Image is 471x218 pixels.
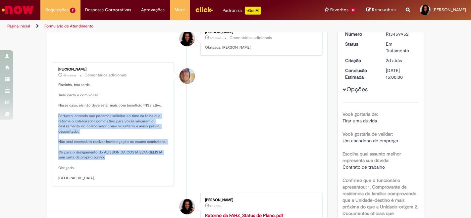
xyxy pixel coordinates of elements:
div: R13459952 [386,31,417,37]
a: Rascunhos [366,7,396,13]
a: Formulário de Atendimento [44,23,93,29]
div: Flavia Almeida Andrade [180,31,195,46]
span: Tirar uma dúvida [343,118,377,124]
dt: Criação [340,57,381,64]
span: 7 [70,8,76,13]
span: 2d atrás [210,204,221,208]
div: Flavia Almeida Andrade [180,199,195,214]
div: [PERSON_NAME] [205,30,315,34]
span: 14 [350,8,356,13]
p: +GenAi [245,7,261,15]
dt: Status [340,41,381,47]
div: [DATE] 15:00:00 [386,67,417,80]
dt: Conclusão Estimada [340,67,381,80]
a: Página inicial [7,23,30,29]
img: ServiceNow [1,3,35,17]
span: Aprovações [141,7,165,13]
span: Contrato de trabalho [343,164,385,170]
p: Flavinha, boa tarde. Tudo certo e com você? Nesse caso, ele não deve estar mais com benefício INS... [58,82,169,181]
span: 2d atrás [386,58,402,64]
dt: Número [340,31,381,37]
small: Comentários adicionais [84,72,127,78]
div: 28/08/2025 19:22:30 [386,57,417,64]
b: Escolha qual assunto melhor representa sua dúvida: [343,151,401,163]
div: Pedro Henrique De Oliveira Alves [180,68,195,84]
img: click_logo_yellow_360x200.png [195,5,213,15]
time: 30/08/2025 12:56:10 [63,73,76,77]
span: Favoritos [330,7,348,13]
div: [PERSON_NAME] [58,67,169,71]
span: 42m atrás [63,73,76,77]
span: Um abandono de emprego [343,138,398,144]
span: Despesas Corporativas [85,7,131,13]
span: [PERSON_NAME] [433,7,466,13]
time: 28/08/2025 19:22:30 [386,58,402,64]
span: 3m atrás [210,36,221,40]
ul: Trilhas de página [5,20,309,32]
div: [PERSON_NAME] [205,198,315,202]
span: Rascunhos [372,7,396,13]
small: Comentários adicionais [230,35,272,41]
b: Você gostaria de validar: [343,131,393,137]
time: 30/08/2025 13:35:40 [210,36,221,40]
div: Em Tratamento [386,41,417,54]
b: Você gostaria de: [343,111,378,117]
div: Padroniza [223,7,261,15]
span: More [175,7,185,13]
p: Obrigada, [PERSON_NAME]! [205,45,315,50]
time: 28/08/2025 19:16:36 [210,204,221,208]
span: Requisições [45,7,69,13]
